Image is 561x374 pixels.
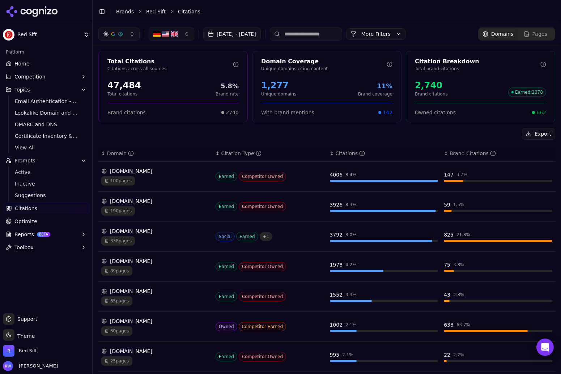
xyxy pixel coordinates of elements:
span: Optimize [14,218,37,225]
span: Red Sift [19,348,37,354]
span: Competitor Owned [239,352,286,361]
span: 190 pages [101,206,135,216]
span: Social [216,232,235,241]
div: Domain [107,150,134,157]
span: Support [14,315,37,323]
div: 2.8 % [453,292,464,298]
span: 100 pages [101,176,135,186]
p: Total citations [107,91,141,97]
a: DMARC and DNS [12,119,81,129]
span: 30 pages [101,326,132,336]
button: Export [522,128,555,140]
a: Home [3,58,89,69]
span: Red Sift [17,31,81,38]
button: ReportsBETA [3,229,89,240]
span: 142 [383,109,392,116]
span: Competition [14,73,46,80]
p: Brand coverage [358,91,392,97]
div: [DOMAIN_NAME] [101,167,210,175]
a: Optimize [3,216,89,227]
span: Topics [14,86,30,93]
span: Domains [491,30,514,38]
div: 4.2 % [345,262,357,268]
div: 8.0 % [345,232,357,238]
div: 2.1 % [345,322,357,328]
img: Red Sift [3,29,14,41]
p: Brand citations [415,91,448,97]
span: Earned [216,172,237,181]
th: citationTypes [213,145,327,162]
div: Total Citations [107,57,233,66]
span: Earned [216,262,237,271]
div: [DOMAIN_NAME] [101,197,210,205]
div: [DOMAIN_NAME] [101,258,210,265]
div: 4006 [330,171,343,178]
span: Earned [216,202,237,211]
span: Prompts [14,157,35,164]
a: Active [12,167,81,177]
div: Brand Citations [450,150,496,157]
span: 25 pages [101,356,132,366]
div: 8.3 % [345,202,357,208]
div: ↕Domain [101,150,210,157]
nav: breadcrumb [116,8,541,15]
img: Germany [153,30,161,38]
img: United States [162,30,169,38]
div: 63.7 % [456,322,470,328]
div: 3792 [330,231,343,238]
p: Citations across all sources [107,66,233,72]
p: Brand rate [216,91,239,97]
div: 5.8% [216,81,239,91]
div: 3926 [330,201,343,208]
div: 3.8 % [453,262,464,268]
div: 75 [444,261,450,268]
span: Email Authentication - Top of Funnel [15,98,78,105]
span: BETA [37,232,50,237]
button: Prompts [3,155,89,166]
span: + 1 [260,232,273,241]
div: 1552 [330,291,343,298]
div: Open Intercom Messenger [536,339,554,356]
div: ↕Citations [330,150,438,157]
button: [DATE] - [DATE] [203,27,261,41]
div: 11% [358,81,392,91]
p: Total brand citations [415,66,540,72]
div: 2.1 % [342,352,353,358]
span: 338 pages [101,236,135,246]
div: 825 [444,231,454,238]
div: Citations [335,150,365,157]
div: 1,277 [261,80,296,91]
span: Competitor Owned [239,292,286,301]
span: Earned [216,352,237,361]
div: ↕Brand Citations [444,150,552,157]
span: Earned [236,232,258,241]
span: Pages [532,30,547,38]
span: 2740 [226,109,239,116]
div: 22 [444,351,450,358]
a: Certificate Inventory & Monitoring [12,131,81,141]
span: 65 pages [101,296,132,306]
a: Red Sift [146,8,166,15]
div: 147 [444,171,454,178]
span: Lookalike Domain and Brand Protection [15,109,78,116]
div: 3.7 % [456,172,468,178]
div: [DOMAIN_NAME] [101,228,210,235]
span: Suggestions [15,192,78,199]
div: Citation Breakdown [415,57,540,66]
div: 8.4 % [345,172,357,178]
a: Suggestions [12,190,81,200]
div: 43 [444,291,450,298]
div: Citation Type [221,150,261,157]
img: Red Sift [3,345,14,357]
img: United Kingdom [171,30,178,38]
div: [DOMAIN_NAME] [101,288,210,295]
div: 3.3 % [345,292,357,298]
div: Platform [3,46,89,58]
div: 59 [444,201,450,208]
span: 662 [536,109,546,116]
img: Rebecca Warren [3,361,13,371]
p: Unique domains citing content [261,66,387,72]
span: Reports [14,231,34,238]
div: [DOMAIN_NAME] [101,348,210,355]
button: Competition [3,71,89,82]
